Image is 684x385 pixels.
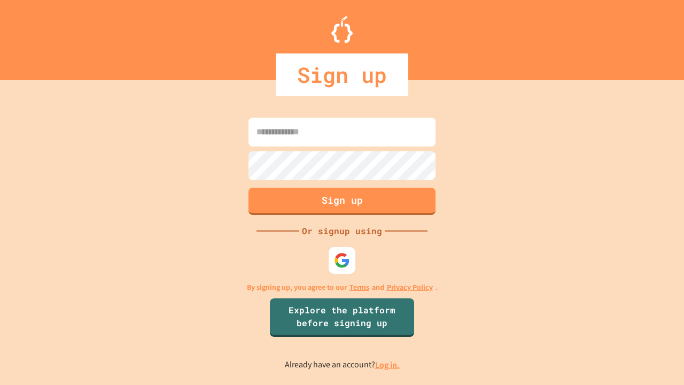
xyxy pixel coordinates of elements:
[285,358,400,372] p: Already have an account?
[247,282,438,293] p: By signing up, you agree to our and .
[334,252,350,268] img: google-icon.svg
[248,188,436,215] button: Sign up
[276,53,408,96] div: Sign up
[387,282,433,293] a: Privacy Policy
[331,16,353,43] img: Logo.svg
[270,298,414,337] a: Explore the platform before signing up
[299,225,385,237] div: Or signup using
[349,282,369,293] a: Terms
[375,359,400,371] a: Log in.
